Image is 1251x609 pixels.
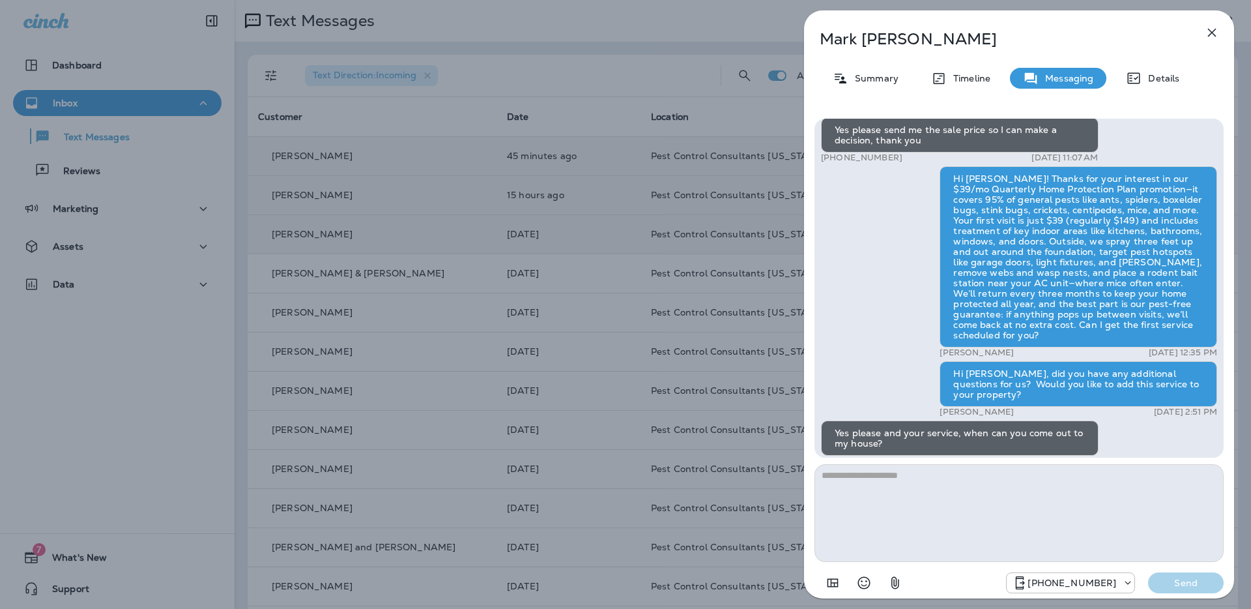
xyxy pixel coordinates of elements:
div: Hi [PERSON_NAME], did you have any additional questions for us? Would you like to add this servic... [940,361,1217,407]
p: [PHONE_NUMBER] [821,456,902,466]
p: [PHONE_NUMBER] [821,153,902,163]
p: [PHONE_NUMBER] [1028,578,1116,588]
p: [DATE] 12:35 PM [1149,348,1217,358]
p: Messaging [1039,73,1093,83]
p: Mark [PERSON_NAME] [820,30,1175,48]
div: Hi [PERSON_NAME]! Thanks for your interest in our $39/mo Quarterly Home Protection Plan promotion... [940,166,1217,348]
div: Yes please send me the sale price so I can make a decision, thank you [821,117,1099,153]
p: [PERSON_NAME] [940,348,1014,358]
p: [DATE] 7:08 AM [1033,456,1099,466]
p: [PERSON_NAME] [940,407,1014,417]
button: Add in a premade template [820,570,846,596]
div: +1 (815) 998-9676 [1007,575,1134,591]
p: [DATE] 2:51 PM [1154,407,1217,417]
button: Select an emoji [851,570,877,596]
p: [DATE] 11:07 AM [1031,153,1098,163]
p: Timeline [947,73,990,83]
div: Yes please and your service, when can you come out to my house? [821,421,1099,456]
p: Details [1142,73,1179,83]
p: Summary [848,73,899,83]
